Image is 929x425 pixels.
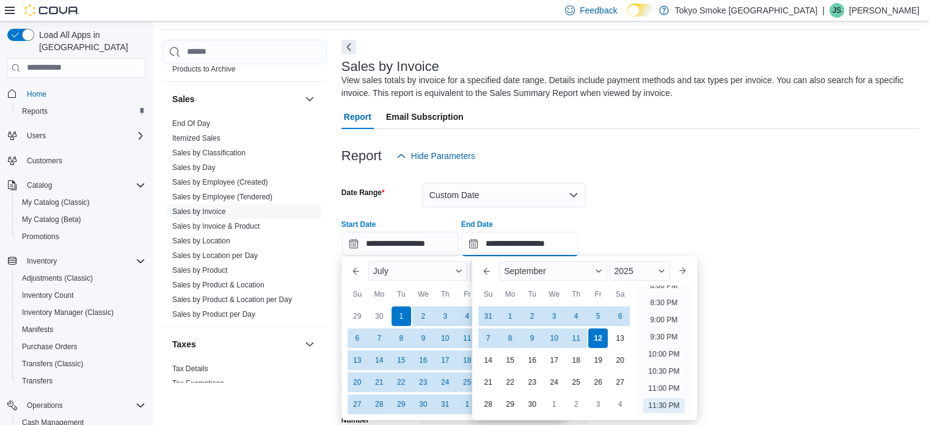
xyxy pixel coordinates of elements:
[478,394,498,414] div: day-28
[27,89,46,99] span: Home
[544,284,564,304] div: We
[172,93,300,105] button: Sales
[610,306,630,326] div: day-6
[17,322,58,337] a: Manifests
[413,284,433,304] div: We
[646,330,683,344] li: 9:30 PM
[22,290,74,300] span: Inventory Count
[370,394,389,414] div: day-28
[610,394,630,414] div: day-4
[522,394,542,414] div: day-30
[172,236,230,246] span: Sales by Location
[302,337,317,352] button: Taxes
[12,321,150,338] button: Manifests
[544,394,564,414] div: day-1
[2,253,150,270] button: Inventory
[457,284,477,304] div: Fr
[12,372,150,390] button: Transfers
[461,232,578,256] input: Press the down key to enter a popover containing a calendar. Press the escape key to close the po...
[12,287,150,304] button: Inventory Count
[413,306,433,326] div: day-2
[499,261,607,281] div: Button. Open the month selector. September is currently selected.
[27,401,63,410] span: Operations
[435,306,455,326] div: day-3
[22,376,53,386] span: Transfers
[504,266,545,276] span: September
[500,306,520,326] div: day-1
[370,306,389,326] div: day-30
[172,133,220,143] span: Itemized Sales
[17,305,118,320] a: Inventory Manager (Classic)
[17,195,95,210] a: My Catalog (Classic)
[341,74,913,100] div: View sales totals by invoice for a specified date range. Details include payment methods and tax ...
[22,198,90,207] span: My Catalog (Classic)
[17,212,86,227] a: My Catalog (Beta)
[348,350,367,370] div: day-13
[172,65,235,73] a: Products to Archive
[370,284,389,304] div: Mo
[22,86,145,102] span: Home
[17,374,57,388] a: Transfers
[27,180,52,190] span: Catalog
[370,350,389,370] div: day-14
[435,394,455,414] div: day-31
[477,305,631,415] div: September, 2025
[22,325,53,334] span: Manifests
[413,394,433,414] div: day-30
[172,222,260,231] a: Sales by Invoice & Product
[27,156,62,166] span: Customers
[413,328,433,348] div: day-9
[172,338,300,350] button: Taxes
[478,284,498,304] div: Su
[172,64,235,74] span: Products to Archive
[17,374,145,388] span: Transfers
[172,149,246,157] a: Sales by Classification
[22,106,48,116] span: Reports
[435,350,455,370] div: day-17
[348,394,367,414] div: day-27
[341,188,385,198] label: Date Range
[500,328,520,348] div: day-8
[172,148,246,158] span: Sales by Classification
[643,364,684,379] li: 10:30 PM
[478,328,498,348] div: day-7
[344,105,371,129] span: Report
[27,256,57,266] span: Inventory
[172,192,272,202] span: Sales by Employee (Tendered)
[413,372,433,392] div: day-23
[392,306,411,326] div: day-1
[172,119,210,128] a: End Of Day
[172,266,228,275] a: Sales by Product
[22,128,145,143] span: Users
[832,3,841,18] span: JS
[643,381,684,396] li: 11:00 PM
[580,4,617,17] span: Feedback
[2,177,150,194] button: Catalog
[172,177,268,187] span: Sales by Employee (Created)
[672,261,692,281] button: Next month
[522,284,542,304] div: Tu
[17,271,98,286] a: Adjustments (Classic)
[341,149,382,163] h3: Report
[12,228,150,245] button: Promotions
[22,87,51,102] a: Home
[566,306,586,326] div: day-4
[24,4,79,17] img: Cova
[22,128,51,143] button: Users
[172,193,272,201] a: Sales by Employee (Tendered)
[22,153,67,168] a: Customers
[392,284,411,304] div: Tu
[435,328,455,348] div: day-10
[675,3,818,18] p: Tokyo Smoke [GEOGRAPHIC_DATA]
[478,306,498,326] div: day-31
[386,105,464,129] span: Email Subscription
[392,394,411,414] div: day-29
[461,220,493,229] label: End Date
[610,261,670,281] div: Button. Open the year selector. 2025 is currently selected.
[22,178,57,193] button: Catalog
[17,339,82,354] a: Purchase Orders
[478,372,498,392] div: day-21
[522,350,542,370] div: day-16
[610,284,630,304] div: Sa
